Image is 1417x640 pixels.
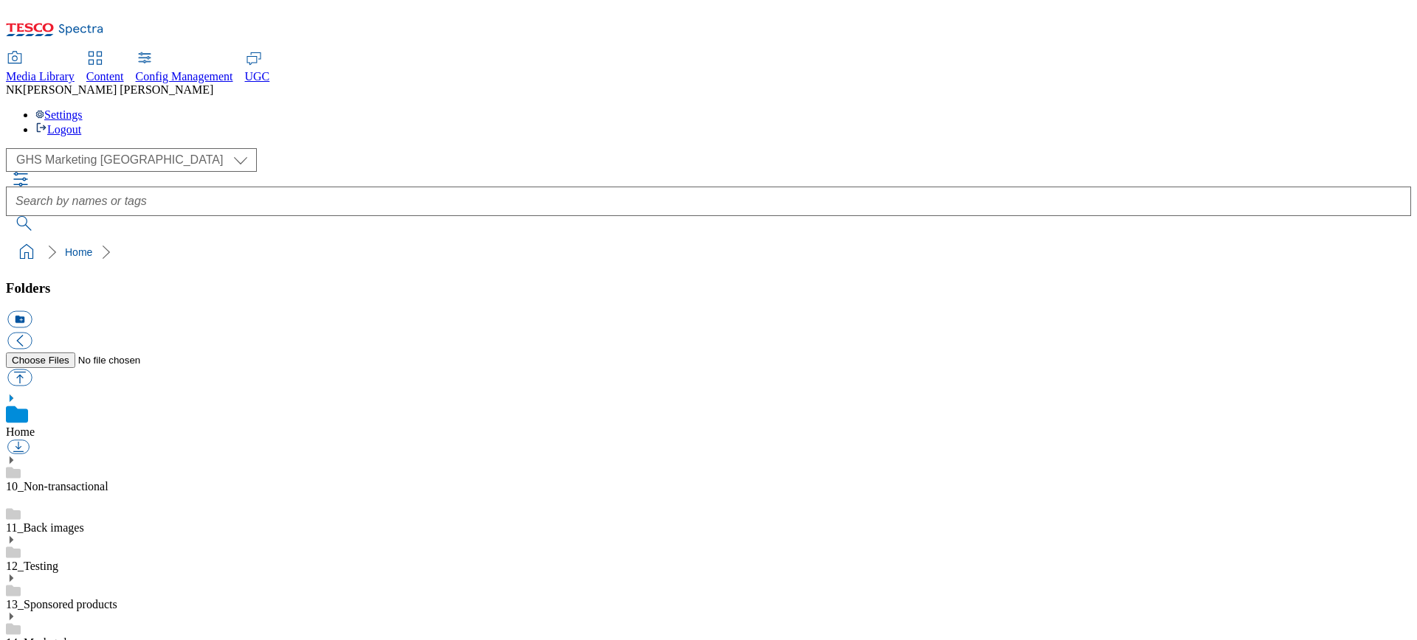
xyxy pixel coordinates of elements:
[6,70,75,83] span: Media Library
[35,108,83,121] a: Settings
[6,187,1411,216] input: Search by names or tags
[6,480,108,493] a: 10_Non-transactional
[245,52,270,83] a: UGC
[6,280,1411,296] h3: Folders
[245,70,270,83] span: UGC
[35,123,81,136] a: Logout
[136,70,233,83] span: Config Management
[6,83,23,96] span: NK
[6,52,75,83] a: Media Library
[15,240,38,264] a: home
[6,238,1411,266] nav: breadcrumb
[86,52,124,83] a: Content
[65,246,92,258] a: Home
[6,521,84,534] a: 11_Back images
[6,560,58,572] a: 12_Testing
[86,70,124,83] span: Content
[136,52,233,83] a: Config Management
[23,83,213,96] span: [PERSON_NAME] [PERSON_NAME]
[6,598,117,611] a: 13_Sponsored products
[6,425,35,438] a: Home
